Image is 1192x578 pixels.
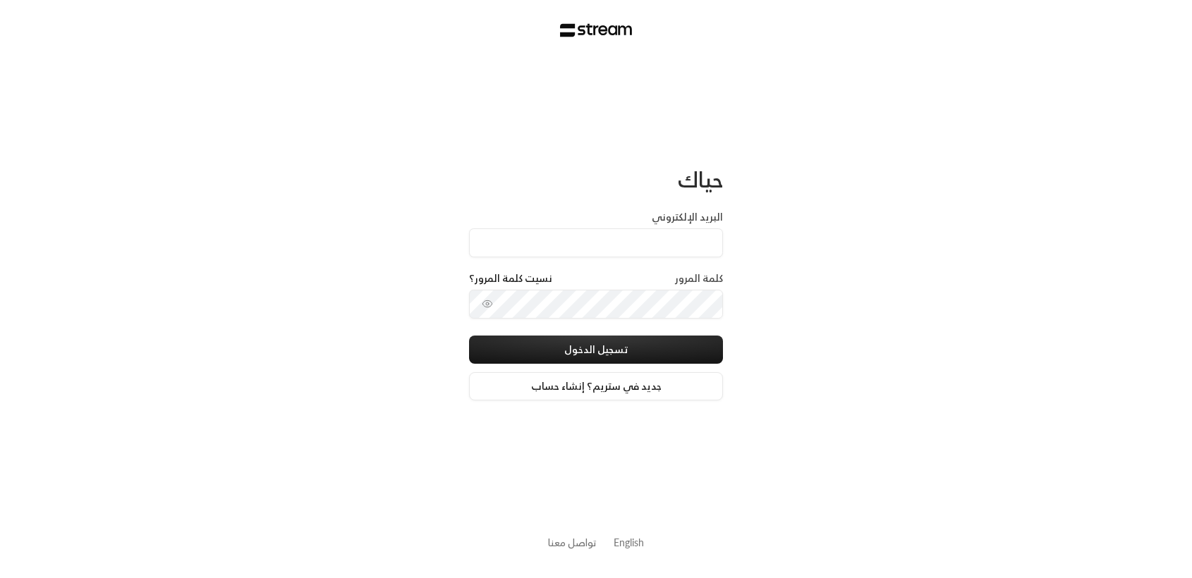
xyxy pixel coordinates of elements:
[469,271,552,285] a: نسيت كلمة المرور؟
[675,271,723,285] label: كلمة المرور
[476,293,499,315] button: toggle password visibility
[678,161,723,198] span: حياك
[560,23,633,37] img: Stream Logo
[548,534,597,551] a: تواصل معنا
[469,372,723,400] a: جديد في ستريم؟ إنشاء حساب
[652,210,723,224] label: البريد الإلكتروني
[614,529,644,555] a: English
[548,535,597,550] button: تواصل معنا
[469,336,723,364] button: تسجيل الدخول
